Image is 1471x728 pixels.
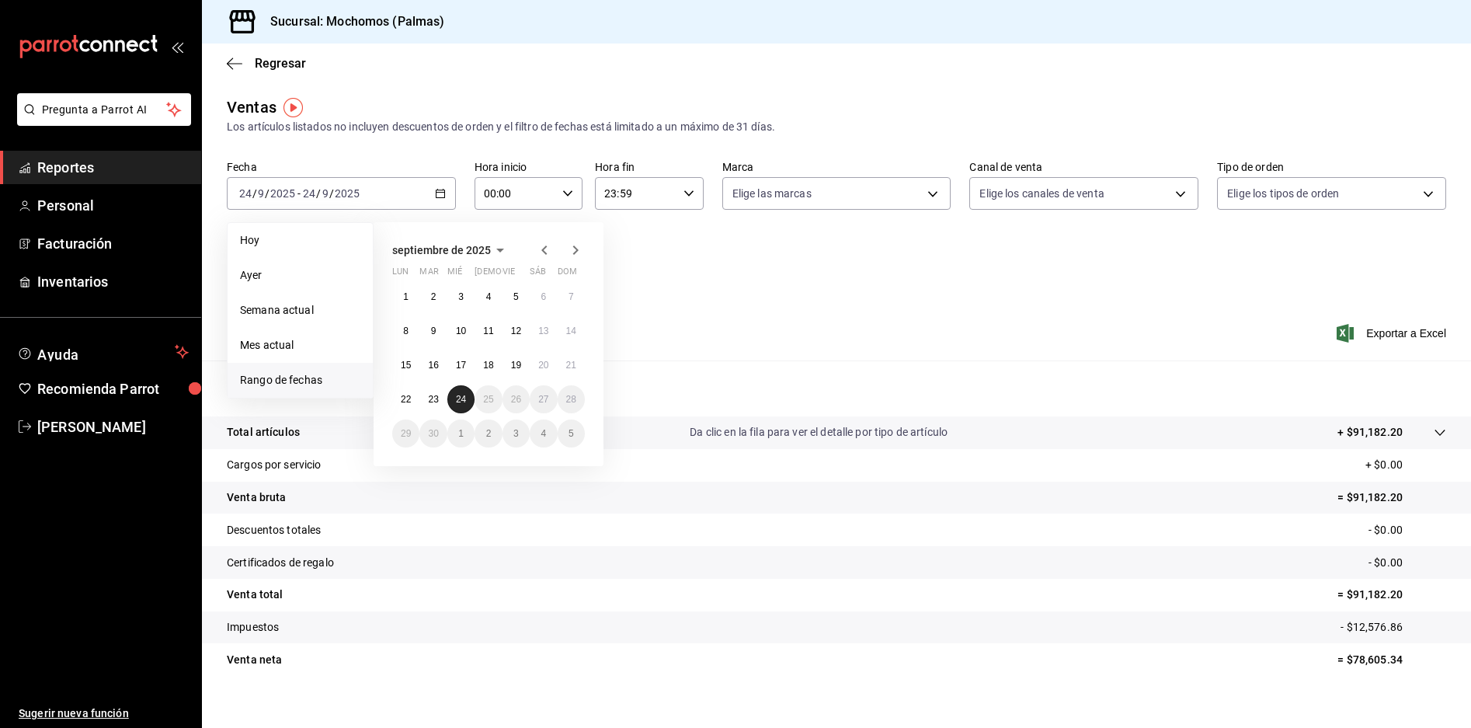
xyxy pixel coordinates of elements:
button: 16 de septiembre de 2025 [419,351,447,379]
abbr: 7 de septiembre de 2025 [569,291,574,302]
input: -- [238,187,252,200]
p: + $91,182.20 [1337,424,1403,441]
p: Impuestos [227,619,279,636]
button: 8 de septiembre de 2025 [392,317,419,345]
button: 5 de septiembre de 2025 [503,283,530,311]
div: Ventas [227,96,276,119]
abbr: 4 de septiembre de 2025 [486,291,492,302]
p: Certificados de regalo [227,555,334,571]
abbr: 20 de septiembre de 2025 [538,360,548,371]
button: 13 de septiembre de 2025 [530,317,557,345]
abbr: 5 de octubre de 2025 [569,428,574,439]
button: 27 de septiembre de 2025 [530,385,557,413]
p: - $0.00 [1368,522,1446,538]
button: 1 de octubre de 2025 [447,420,475,448]
input: -- [302,187,316,200]
abbr: 10 de septiembre de 2025 [456,326,466,336]
label: Hora inicio [475,162,582,172]
p: Cargos por servicio [227,457,322,473]
abbr: 26 de septiembre de 2025 [511,394,521,405]
p: Da clic en la fila para ver el detalle por tipo de artículo [690,424,948,441]
button: 3 de octubre de 2025 [503,420,530,448]
p: Total artículos [227,424,300,441]
abbr: 13 de septiembre de 2025 [538,326,548,336]
input: -- [257,187,265,200]
input: ---- [270,187,296,200]
button: 25 de septiembre de 2025 [475,385,502,413]
button: 3 de septiembre de 2025 [447,283,475,311]
button: 22 de septiembre de 2025 [392,385,419,413]
p: = $91,182.20 [1337,587,1446,603]
button: 7 de septiembre de 2025 [558,283,585,311]
p: = $91,182.20 [1337,489,1446,506]
button: 26 de septiembre de 2025 [503,385,530,413]
p: Venta neta [227,652,282,668]
p: = $78,605.34 [1337,652,1446,668]
button: septiembre de 2025 [392,241,509,260]
span: Sugerir nueva función [19,705,189,722]
span: Reportes [37,157,189,178]
span: Pregunta a Parrot AI [42,102,167,118]
abbr: viernes [503,266,515,283]
span: [PERSON_NAME] [37,416,189,437]
button: 2 de septiembre de 2025 [419,283,447,311]
button: Regresar [227,56,306,71]
abbr: 29 de septiembre de 2025 [401,428,411,439]
p: Resumen [227,379,1446,398]
h3: Sucursal: Mochomos (Palmas) [258,12,445,31]
button: open_drawer_menu [171,40,183,53]
span: Mes actual [240,337,360,354]
span: Elige los canales de venta [979,186,1104,201]
abbr: 1 de septiembre de 2025 [403,291,409,302]
span: Ayuda [37,343,169,361]
label: Marca [722,162,951,172]
button: 24 de septiembre de 2025 [447,385,475,413]
abbr: jueves [475,266,566,283]
abbr: miércoles [447,266,462,283]
label: Hora fin [595,162,703,172]
abbr: 21 de septiembre de 2025 [566,360,576,371]
button: 17 de septiembre de 2025 [447,351,475,379]
abbr: 6 de septiembre de 2025 [541,291,546,302]
span: Hoy [240,232,360,249]
abbr: 30 de septiembre de 2025 [428,428,438,439]
button: 30 de septiembre de 2025 [419,420,447,448]
abbr: 5 de septiembre de 2025 [513,291,519,302]
span: Elige los tipos de orden [1227,186,1339,201]
span: / [265,187,270,200]
button: 11 de septiembre de 2025 [475,317,502,345]
abbr: 23 de septiembre de 2025 [428,394,438,405]
span: Facturación [37,233,189,254]
img: Tooltip marker [283,98,303,117]
abbr: 24 de septiembre de 2025 [456,394,466,405]
button: Exportar a Excel [1340,324,1446,343]
button: 21 de septiembre de 2025 [558,351,585,379]
abbr: lunes [392,266,409,283]
span: Rango de fechas [240,372,360,388]
input: -- [322,187,329,200]
button: 6 de septiembre de 2025 [530,283,557,311]
p: Venta total [227,587,283,603]
abbr: 3 de septiembre de 2025 [458,291,464,302]
abbr: 18 de septiembre de 2025 [483,360,493,371]
abbr: 8 de septiembre de 2025 [403,326,409,336]
label: Fecha [227,162,456,172]
button: 4 de septiembre de 2025 [475,283,502,311]
span: / [316,187,321,200]
span: / [329,187,334,200]
button: Pregunta a Parrot AI [17,93,191,126]
span: / [252,187,257,200]
button: 4 de octubre de 2025 [530,420,557,448]
a: Pregunta a Parrot AI [11,113,191,129]
span: Recomienda Parrot [37,378,189,399]
span: Inventarios [37,271,189,292]
button: 19 de septiembre de 2025 [503,351,530,379]
abbr: 25 de septiembre de 2025 [483,394,493,405]
abbr: 9 de septiembre de 2025 [431,326,436,336]
abbr: 11 de septiembre de 2025 [483,326,493,336]
button: 28 de septiembre de 2025 [558,385,585,413]
p: + $0.00 [1365,457,1446,473]
button: 9 de septiembre de 2025 [419,317,447,345]
abbr: 2 de octubre de 2025 [486,428,492,439]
